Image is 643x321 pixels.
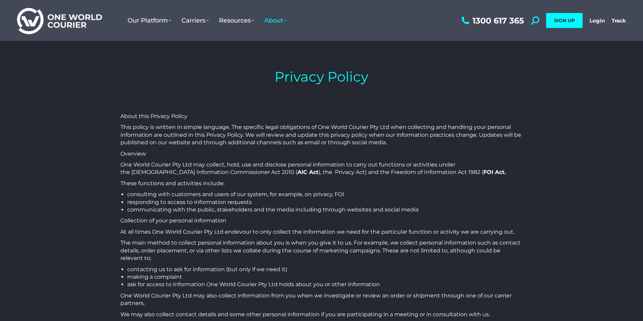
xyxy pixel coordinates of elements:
[259,10,292,31] a: About
[120,239,521,261] span: The main method to collect personal information about you is when you give it to us. For example,...
[483,169,506,175] span: FOI Act.
[120,292,512,306] span: One World Courier Pty Ltd may also collect information from you when we investigate or review an ...
[219,17,254,24] span: Resources
[275,68,368,85] h1: Privacy Policy
[120,217,226,224] span: Collection of your personal information
[214,10,259,31] a: Resources
[120,161,455,175] span: One World Courier Pty Ltd may collect, hold, use and disclose personal information to carry out f...
[127,281,380,288] span: ask for access to information One World Courier Pty Ltd holds about you or other information
[128,17,171,24] span: Our Platform
[127,199,252,205] span: responding to access to information requests
[589,17,605,24] a: Login
[554,17,575,24] span: SIGN UP
[122,10,176,31] a: Our Platform
[127,191,344,198] span: consulting with customers and users of our system, for example, on privacy, FOI
[546,13,583,28] a: SIGN UP
[176,10,214,31] a: Carriers
[120,311,490,318] span: We may also collect contact details and some other personal information if you are participating ...
[17,7,102,34] img: One World Courier
[120,229,514,235] span: At all times One World Courier Pty Ltd endevour to only collect the information we need for the p...
[127,266,287,273] span: contacting us to ask for information (but only if we need it)
[297,169,319,175] span: AIC Act
[120,113,187,119] span: About this Privacy Policy
[127,206,419,213] span: communicating with the public, stakeholders and the media including through websites and social m...
[264,17,287,24] span: About
[120,180,224,187] span: These functions and activities include:
[612,17,626,24] a: Track
[460,16,524,25] a: 1300 617 365
[319,169,483,175] span: ), the Privacy Act) and the Freedom of Information Act 1982 (
[120,150,146,157] span: Overview
[127,274,182,280] span: making a complaint
[181,17,209,24] span: Carriers
[120,124,521,146] span: This policy is written in simple language. The specific legal obligations of One World Courier Pt...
